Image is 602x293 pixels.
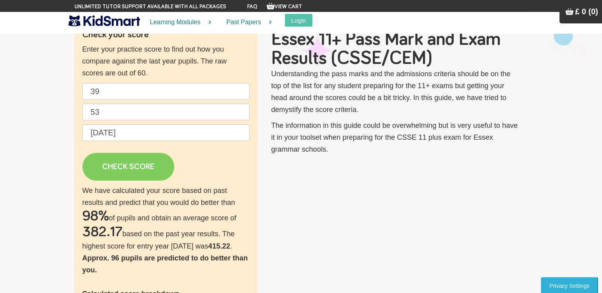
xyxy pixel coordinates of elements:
[247,4,257,10] a: FAQ
[271,30,520,68] h1: Essex 11+ Pass Mark and Exam Results (CSSE/CEM)
[82,208,109,224] h2: 98%
[140,12,216,33] a: Learning Modules
[82,104,249,120] input: Maths raw score
[267,2,275,10] img: Your items in the shopping basket
[82,224,123,240] h2: 382.17
[208,242,230,250] b: 415.22
[267,4,302,10] a: View Cart
[271,68,520,116] p: Understanding the pass marks and the admissions criteria should be on the top of the list for any...
[82,43,249,79] p: Enter your practice score to find out how you compare against the last year pupils. The raw score...
[216,12,277,33] a: Past Papers
[74,3,226,11] span: Unlimited tutor support available with all packages
[82,153,174,181] a: CHECK SCORE
[82,254,248,274] b: Approx. 96 pupils are predicted to do better than you.
[68,14,140,28] img: KidSmart logo
[565,8,573,15] img: Your items in the shopping basket
[285,14,312,27] button: Login
[271,120,520,155] p: The information in this guide could be overwhelming but is very useful to have it in your toolset...
[575,7,598,16] span: £ 0 (0)
[82,30,249,39] h4: Check your score
[82,83,249,100] input: English raw score
[82,124,249,141] input: Date of birth (d/m/y) e.g. 27/12/2007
